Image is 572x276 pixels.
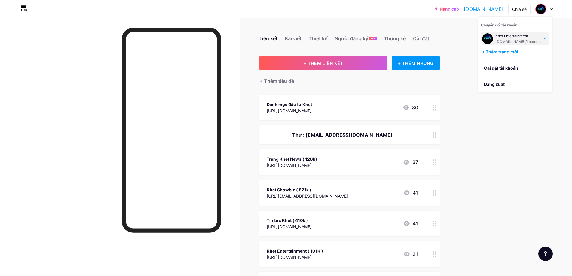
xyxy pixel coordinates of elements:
[267,156,317,162] font: Trang Khet News ( 120k)
[464,5,503,13] a: [DOMAIN_NAME]
[285,35,301,41] font: Bài viết
[440,6,459,11] font: Nâng cấp
[413,35,429,41] font: Cài đặt
[259,35,277,41] font: Liên kết
[267,248,323,253] font: Khet Entertainment ( 101K )
[292,132,393,138] font: Thư : [EMAIL_ADDRESS][DOMAIN_NAME]
[259,56,387,70] button: + THÊM LIÊN KẾT
[536,4,546,14] img: khetentertainment
[267,193,348,199] font: [URL][EMAIL_ADDRESS][DOMAIN_NAME]
[267,218,308,223] font: Tin tức Khet ( 410k )
[398,61,434,66] font: + THÊM NHÚNG
[484,65,518,71] font: Cài đặt tài khoản
[267,102,312,107] font: Danh mục đầu tư Khet
[482,33,493,44] img: khetentertainment
[482,49,518,54] font: + Thêm trang mới
[309,35,327,41] font: Thiết kế
[412,159,418,165] font: 67
[484,82,505,87] font: Đăng xuất
[481,23,517,27] font: Chuyển đổi tài khoản
[304,61,343,66] font: + THÊM LIÊN KẾT
[259,78,294,84] font: + Thêm tiêu đề
[267,108,312,113] font: [URL][DOMAIN_NAME]
[413,220,418,226] font: 41
[371,37,375,40] font: MỚI
[512,7,527,12] font: Chia sẻ
[413,251,418,257] font: 21
[495,34,528,38] font: Khet Entertainment
[267,163,312,168] font: [URL][DOMAIN_NAME]
[464,6,503,12] font: [DOMAIN_NAME]
[495,39,558,44] font: [DOMAIN_NAME]/khetentertainment
[384,35,406,41] font: Thống kê
[267,187,311,192] font: Khet Showbiz ( 821k )
[412,105,418,111] font: 80
[478,60,552,76] a: Cài đặt tài khoản
[413,190,418,196] font: 41
[267,255,312,260] font: [URL][DOMAIN_NAME]
[335,35,368,41] font: Người đăng ký
[267,224,312,229] font: [URL][DOMAIN_NAME]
